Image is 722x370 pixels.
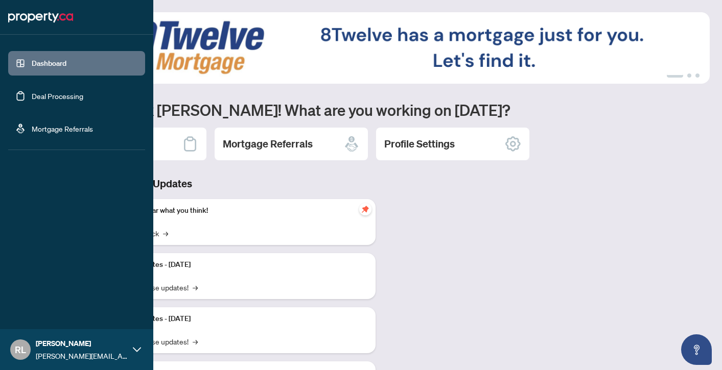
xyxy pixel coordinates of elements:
p: Platform Updates - [DATE] [107,313,367,325]
button: Open asap [681,334,712,365]
h3: Brokerage & Industry Updates [53,177,376,191]
span: pushpin [359,203,371,215]
p: We want to hear what you think! [107,205,367,216]
img: logo [8,9,73,26]
button: 2 [687,73,691,78]
p: Platform Updates - [DATE] [107,259,367,270]
button: 1 [667,73,683,78]
a: Dashboard [32,59,66,68]
span: RL [15,342,26,357]
h1: Welcome back [PERSON_NAME]! What are you working on [DATE]? [53,100,710,119]
span: → [193,282,198,293]
a: Mortgage Referrals [32,124,93,133]
h2: Mortgage Referrals [223,137,313,151]
span: → [193,336,198,347]
h2: Profile Settings [384,137,455,151]
span: [PERSON_NAME] [36,338,128,349]
button: 3 [695,73,700,78]
img: Slide 0 [53,12,710,84]
span: [PERSON_NAME][EMAIL_ADDRESS][DOMAIN_NAME] [36,350,128,361]
a: Deal Processing [32,91,83,101]
span: → [163,228,168,239]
